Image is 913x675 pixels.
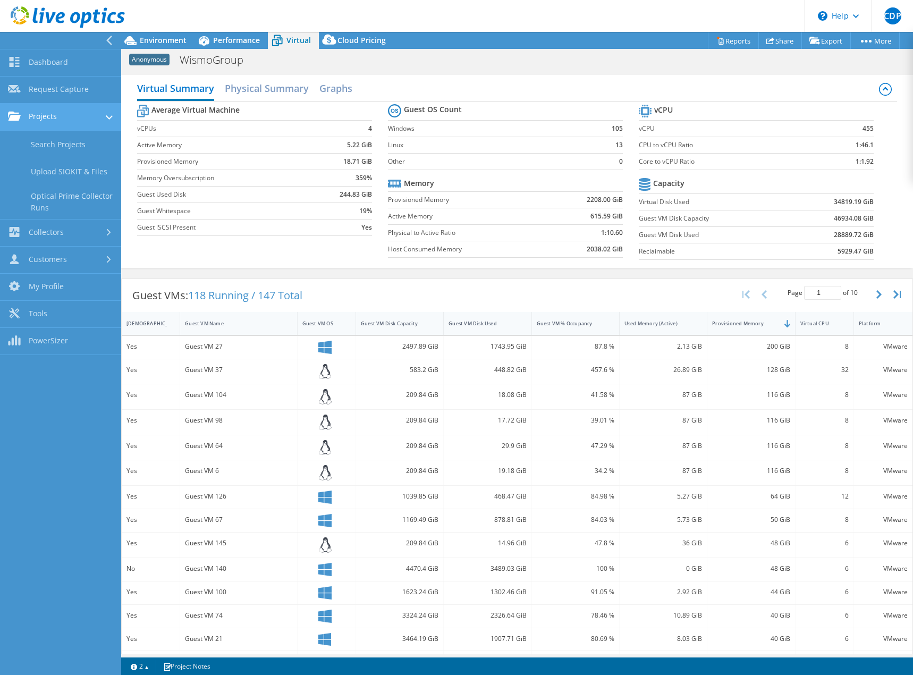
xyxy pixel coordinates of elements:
label: Linux [388,140,592,150]
div: 3324.24 GiB [361,610,438,621]
div: 8 [800,465,849,477]
div: 14.96 GiB [449,537,526,549]
div: VMware [859,465,908,477]
div: 8 [800,440,849,452]
b: 105 [612,123,623,134]
div: 8 [800,514,849,526]
div: 116 GiB [712,389,790,401]
div: 6 [800,563,849,575]
div: Platform [859,320,895,327]
a: Project Notes [156,660,218,673]
div: 2497.89 GiB [361,341,438,352]
div: 91.05 % [537,586,614,598]
div: Virtual CPU [800,320,836,327]
div: 18.08 GiB [449,389,526,401]
div: 87.8 % [537,341,614,352]
label: Virtual Disk Used [639,197,792,207]
h1: WismoGroup [175,54,260,66]
h2: Physical Summary [225,78,309,99]
span: 118 Running / 147 Total [188,288,302,302]
div: No [126,563,175,575]
div: Guest VM Name [185,320,279,327]
div: VMware [859,415,908,426]
a: Export [801,32,851,49]
span: Cloud Pricing [337,35,386,45]
div: 1039.85 GiB [361,491,438,502]
div: Yes [126,465,175,477]
div: Guest VM 27 [185,341,292,352]
b: Memory [404,178,434,189]
div: Guest VM 21 [185,633,292,645]
label: Physical to Active Ratio [388,227,550,238]
label: Windows [388,123,592,134]
div: Guest VM % Occupancy [537,320,602,327]
div: 80.69 % [537,633,614,645]
div: Guest VM 37 [185,364,292,376]
label: Active Memory [388,211,550,222]
label: Other [388,156,592,167]
b: 1:10.60 [601,227,623,238]
a: 2 [123,660,156,673]
div: Guest VM 140 [185,563,292,575]
div: 84.03 % [537,514,614,526]
label: vCPUs [137,123,316,134]
div: Guest VM 100 [185,586,292,598]
div: Yes [126,514,175,526]
div: Guest VM 145 [185,537,292,549]
div: 6 [800,610,849,621]
b: 2208.00 GiB [587,195,623,205]
div: 87 GiB [624,415,702,426]
div: 209.84 GiB [361,389,438,401]
div: 19.18 GiB [449,465,526,477]
span: 10 [850,288,858,297]
div: VMware [859,341,908,352]
a: More [850,32,900,49]
div: Yes [126,364,175,376]
div: 34.2 % [537,465,614,477]
div: 39.01 % [537,415,614,426]
b: 4 [368,123,372,134]
span: Environment [140,35,187,45]
h2: Virtual Summary [137,78,214,101]
b: Yes [361,222,372,233]
div: 6 [800,537,849,549]
div: 29.9 GiB [449,440,526,452]
b: 34819.19 GiB [834,197,874,207]
input: jump to page [804,286,841,300]
div: [DEMOGRAPHIC_DATA] [126,320,162,327]
b: 28889.72 GiB [834,230,874,240]
label: Core to vCPU Ratio [639,156,820,167]
div: 200 GiB [712,341,790,352]
div: Guest VM 74 [185,610,292,621]
div: VMware [859,491,908,502]
div: Guest VM 67 [185,514,292,526]
label: Reclaimable [639,246,792,257]
b: Guest OS Count [404,104,462,115]
label: Guest VM Disk Used [639,230,792,240]
div: 10.89 GiB [624,610,702,621]
b: 615.59 GiB [590,211,623,222]
div: VMware [859,610,908,621]
div: Guest VM 64 [185,440,292,452]
div: 448.82 GiB [449,364,526,376]
div: 209.84 GiB [361,537,438,549]
div: 457.6 % [537,364,614,376]
div: Guest VM 6 [185,465,292,477]
div: Guest VMs: [122,279,313,312]
div: 100 % [537,563,614,575]
div: 3489.03 GiB [449,563,526,575]
h2: Graphs [319,78,352,99]
div: 6 [800,633,849,645]
div: VMware [859,389,908,401]
div: Yes [126,537,175,549]
div: Yes [126,491,175,502]
div: 6 [800,586,849,598]
b: 19% [359,206,372,216]
div: 78.46 % [537,610,614,621]
div: Yes [126,341,175,352]
div: 44 GiB [712,586,790,598]
div: Provisioned Memory [712,320,777,327]
div: 17.72 GiB [449,415,526,426]
label: Memory Oversubscription [137,173,316,183]
label: Host Consumed Memory [388,244,550,255]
